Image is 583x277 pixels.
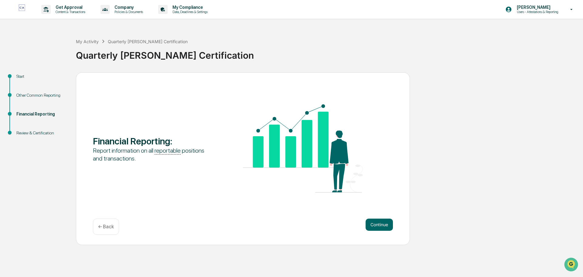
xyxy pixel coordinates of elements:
div: Other Common Reporting [16,92,66,99]
a: 🖐️Preclearance [4,74,42,85]
p: Data, Deadlines & Settings [168,10,211,14]
a: Powered byPylon [43,103,73,108]
div: Financial Reporting : [93,136,213,147]
p: [PERSON_NAME] [512,5,561,10]
div: Start new chat [21,47,100,53]
div: Report information on all positions and transactions. [93,147,213,162]
p: How can we help? [6,13,111,23]
u: reportable [155,147,181,154]
div: 🗄️ [44,77,49,82]
img: logo [15,4,29,14]
div: Quarterly [PERSON_NAME] Certification [76,45,580,61]
div: My Activity [76,39,99,44]
iframe: Open customer support [564,257,580,273]
span: Data Lookup [12,88,38,94]
img: 1746055101610-c473b297-6a78-478c-a979-82029cc54cd1 [6,47,17,57]
p: Company [110,5,146,10]
p: ← Back [98,224,114,230]
p: Content & Transactions [51,10,88,14]
p: Policies & Documents [110,10,146,14]
button: Start new chat [103,48,111,56]
div: Review & Certification [16,130,66,136]
img: Financial Reporting [243,104,363,192]
span: Pylon [60,103,73,108]
p: Get Approval [51,5,88,10]
div: 🖐️ [6,77,11,82]
span: Preclearance [12,77,39,83]
div: 🔎 [6,89,11,94]
span: Attestations [50,77,75,83]
a: 🗄️Attestations [42,74,78,85]
p: Users - Attestations & Reporting [512,10,561,14]
a: 🔎Data Lookup [4,86,41,97]
div: Quarterly [PERSON_NAME] Certification [108,39,188,44]
p: My Compliance [168,5,211,10]
div: We're available if you need us! [21,53,77,57]
div: Financial Reporting [16,111,66,117]
div: Start [16,73,66,80]
button: Continue [366,219,393,231]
